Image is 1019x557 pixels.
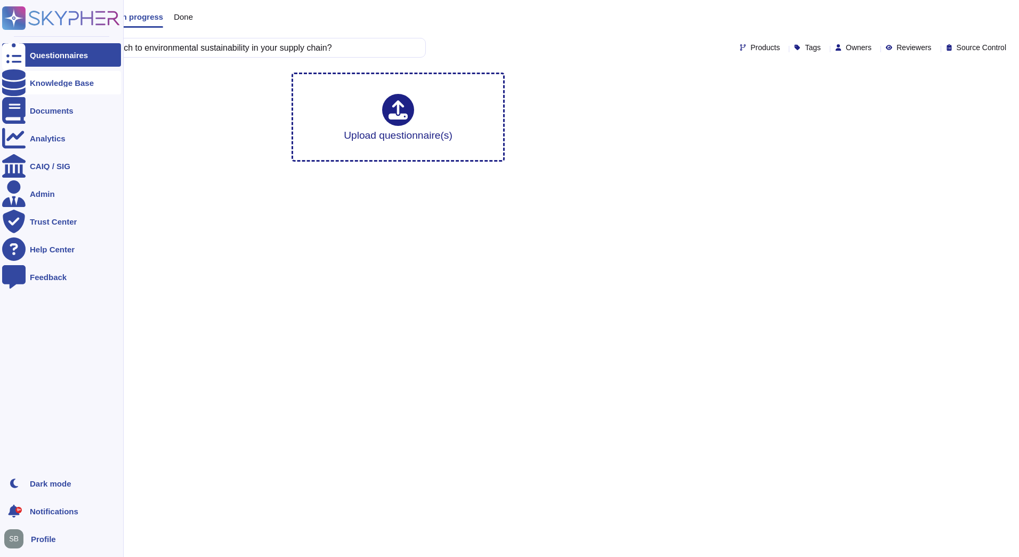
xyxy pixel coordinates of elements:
div: Trust Center [30,218,77,226]
div: Upload questionnaire(s) [344,94,452,140]
a: Questionnaires [2,43,121,67]
a: Documents [2,99,121,122]
div: Documents [30,107,74,115]
a: Trust Center [2,210,121,233]
img: user [4,529,23,548]
div: Admin [30,190,55,198]
div: Questionnaires [30,51,88,59]
div: Feedback [30,273,67,281]
a: Admin [2,182,121,205]
span: Owners [846,44,871,51]
span: Tags [805,44,821,51]
button: user [2,527,31,551]
div: Knowledge Base [30,79,94,87]
div: 9+ [15,507,22,513]
div: Analytics [30,134,66,142]
span: In progress [119,13,163,21]
a: CAIQ / SIG [2,154,121,178]
span: Products [750,44,780,51]
a: Analytics [2,126,121,150]
span: Source Control [957,44,1006,51]
span: Done [174,13,193,21]
div: Dark mode [30,480,71,488]
span: Notifications [30,507,78,515]
div: Help Center [30,245,75,253]
span: Reviewers [896,44,931,51]
a: Help Center [2,237,121,261]
input: Search by keywords [42,38,415,57]
span: Profile [31,535,56,543]
a: Feedback [2,265,121,289]
a: Knowledge Base [2,71,121,94]
div: CAIQ / SIG [30,162,70,170]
